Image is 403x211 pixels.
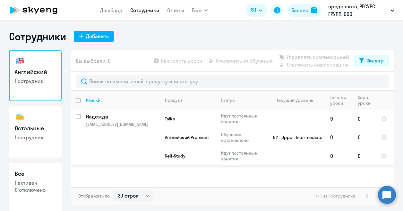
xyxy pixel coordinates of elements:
[250,6,256,14] span: RU
[15,179,56,186] p: 1 активен
[354,55,389,67] button: Фильтр
[270,97,325,103] div: Текущий уровень
[192,6,201,14] span: Ещё
[76,57,111,65] span: Вы выбрали: 0
[330,94,352,106] div: Личные уроки
[353,147,376,165] td: 0
[287,4,321,17] button: Балансbalance
[246,4,267,17] button: RU
[15,170,56,178] h3: Все
[325,128,353,147] td: 0
[325,3,398,18] button: предоплата, РЕСУРС ГРУПП, ООО
[366,57,384,64] div: Фильтр
[353,110,376,128] td: 0
[328,3,388,18] p: предоплата, РЕСУРС ГРУПП, ООО
[15,56,25,66] img: english
[15,112,25,122] img: others
[165,97,182,103] div: Продукт
[76,75,389,88] input: Поиск по имени, email, продукту или статусу
[86,121,159,127] p: [EMAIL_ADDRESS][DOMAIN_NAME]
[221,97,235,103] div: Статус
[315,193,356,199] span: 1 - 1 из 1 сотрудника
[86,113,159,120] p: Надежда
[221,150,265,162] p: Идут постоянные занятия
[74,31,114,42] button: Добавить
[311,7,317,13] img: balance
[100,7,123,13] a: Дашборд
[358,94,376,106] div: Корп. уроки
[86,32,109,40] div: Добавить
[86,113,159,120] a: Надежда
[325,110,353,128] td: 9
[130,7,159,13] a: Сотрудники
[221,132,265,143] p: Обучение остановлено
[15,134,56,141] p: 1 сотрудник
[15,124,56,133] h3: Остальные
[221,113,265,125] p: Идут постоянные занятия
[353,128,376,147] td: 0
[291,6,308,14] div: Баланс
[9,30,66,43] h1: Сотрудники
[192,4,208,17] button: Ещё
[15,68,56,76] h3: Английский
[86,97,159,103] div: Имя
[165,116,175,122] span: Talks
[15,77,56,85] p: 1 сотрудник
[167,7,184,13] a: Отчеты
[277,97,313,103] div: Текущий уровень
[9,106,62,158] a: Остальные1 сотрудник
[15,186,56,193] p: 0 отключено
[86,97,94,103] div: Имя
[165,153,185,159] span: Self-Study
[265,110,325,165] td: B2 - Upper-Intermediate
[165,134,209,140] span: Английский Premium
[325,147,353,165] td: 0
[78,193,111,199] span: Отображать по:
[9,50,62,101] a: Английский1 сотрудник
